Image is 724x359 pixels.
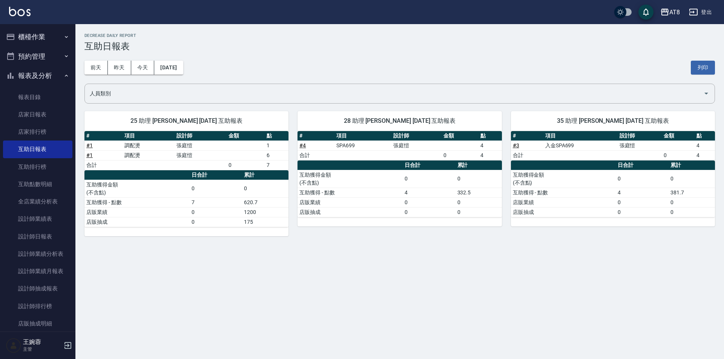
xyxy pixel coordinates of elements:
th: # [298,131,334,141]
span: 28 助理 [PERSON_NAME] [DATE] 互助報表 [307,117,492,125]
td: 4 [695,150,715,160]
td: 0 [669,197,715,207]
td: 合計 [298,150,334,160]
th: 設計師 [391,131,442,141]
td: 0 [442,150,479,160]
td: 0 [190,207,242,217]
td: 調配燙 [123,150,175,160]
td: 互助獲得 - 點數 [511,188,616,197]
a: 設計師業績月報表 [3,263,72,280]
table: a dense table [84,170,288,227]
td: 4 [479,141,502,150]
th: 點 [479,131,502,141]
h2: Decrease Daily Report [84,33,715,38]
a: 設計師業績分析表 [3,245,72,263]
button: 列印 [691,61,715,75]
td: 互助獲得金額 (不含點) [84,180,190,197]
td: 互助獲得金額 (不含點) [298,170,403,188]
th: # [511,131,543,141]
a: 設計師抽成報表 [3,280,72,297]
table: a dense table [298,131,502,160]
th: 設計師 [175,131,227,141]
a: 互助日報表 [3,141,72,158]
td: 調配燙 [123,141,175,150]
td: 合計 [511,150,543,160]
a: 店家日報表 [3,106,72,123]
button: 報表及分析 [3,66,72,86]
td: 0 [456,170,502,188]
td: 店販業績 [298,197,403,207]
td: 互助獲得 - 點數 [84,197,190,207]
th: 金額 [662,131,694,141]
button: 今天 [131,61,155,75]
button: 櫃檯作業 [3,27,72,47]
button: save [638,5,653,20]
td: 0 [403,197,456,207]
td: 0 [662,150,694,160]
a: #4 [299,142,306,148]
a: 互助點數明細 [3,176,72,193]
a: 店家排行榜 [3,123,72,141]
div: AT8 [669,8,680,17]
th: 日合計 [190,170,242,180]
img: Person [6,338,21,353]
td: 0 [227,160,265,170]
td: 入金SPA699 [543,141,618,150]
span: 35 助理 [PERSON_NAME] [DATE] 互助報表 [520,117,706,125]
button: 前天 [84,61,108,75]
td: 0 [616,197,669,207]
td: 店販抽成 [511,207,616,217]
table: a dense table [511,131,715,160]
td: 7 [265,160,289,170]
h5: 王婉蓉 [23,338,61,346]
td: 332.5 [456,188,502,197]
td: 0 [190,217,242,227]
th: 累計 [242,170,288,180]
a: 設計師排行榜 [3,298,72,315]
td: 0 [669,207,715,217]
td: 4 [479,150,502,160]
a: #3 [513,142,519,148]
a: 設計師日報表 [3,228,72,245]
th: 點 [695,131,715,141]
th: # [84,131,123,141]
td: 張庭愷 [391,141,442,150]
th: 項目 [123,131,175,141]
table: a dense table [84,131,288,170]
button: 預約管理 [3,47,72,66]
td: 0 [403,207,456,217]
button: 昨天 [108,61,131,75]
th: 設計師 [618,131,662,141]
td: 張庭愷 [175,141,227,150]
th: 項目 [543,131,618,141]
th: 日合計 [403,160,456,170]
td: 0 [456,207,502,217]
td: 0 [616,207,669,217]
button: AT8 [657,5,683,20]
input: 人員名稱 [88,87,700,100]
table: a dense table [298,160,502,217]
th: 日合計 [616,160,669,170]
td: 0 [242,180,288,197]
h3: 互助日報表 [84,41,715,52]
td: 1 [265,141,289,150]
td: 620.7 [242,197,288,207]
th: 金額 [442,131,479,141]
img: Logo [9,7,31,16]
td: 4 [695,141,715,150]
td: 店販業績 [511,197,616,207]
th: 累計 [669,160,715,170]
td: 張庭愷 [175,150,227,160]
button: Open [700,87,712,99]
td: 0 [190,180,242,197]
td: 店販抽成 [84,217,190,227]
td: 張庭愷 [618,141,662,150]
td: 4 [403,188,456,197]
td: 店販業績 [84,207,190,217]
a: 報表目錄 [3,89,72,106]
button: 登出 [686,5,715,19]
td: 1200 [242,207,288,217]
td: 合計 [84,160,123,170]
td: 互助獲得 - 點數 [298,188,403,197]
th: 累計 [456,160,502,170]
